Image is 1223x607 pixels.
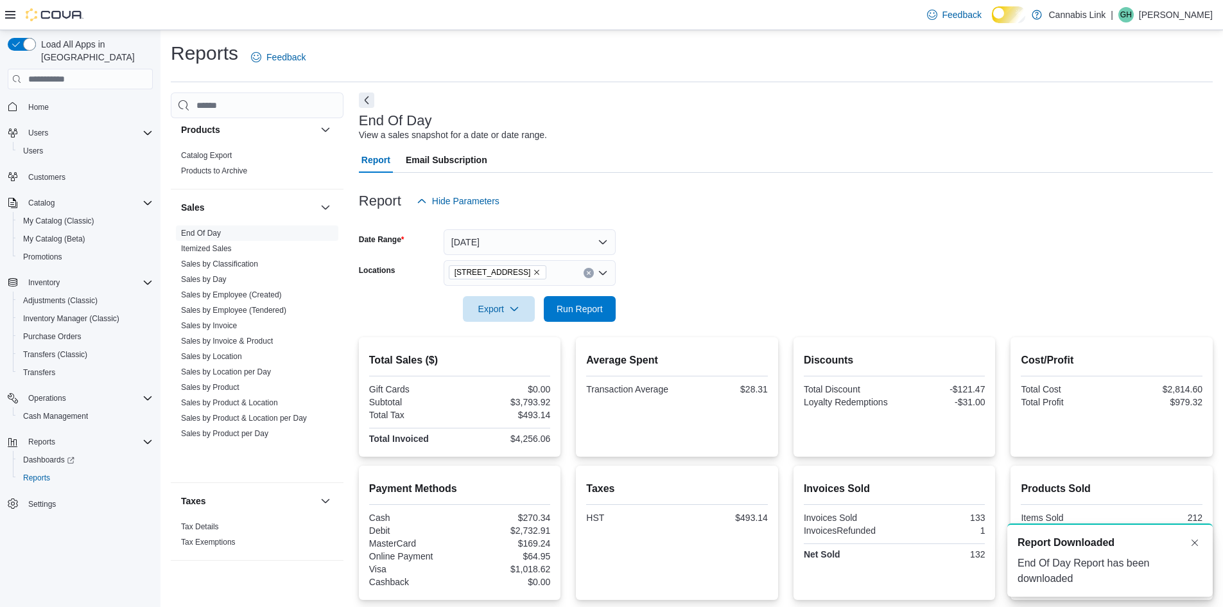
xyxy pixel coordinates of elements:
[462,525,550,536] div: $2,732.91
[23,275,65,290] button: Inventory
[181,123,220,136] h3: Products
[181,228,221,238] span: End Of Day
[181,414,307,423] a: Sales by Product & Location per Day
[18,213,100,229] a: My Catalog (Classic)
[181,305,286,315] span: Sales by Employee (Tendered)
[544,296,616,322] button: Run Report
[181,495,206,507] h3: Taxes
[361,147,390,173] span: Report
[23,295,98,306] span: Adjustments (Classic)
[804,353,985,368] h2: Discounts
[181,275,227,284] a: Sales by Day
[171,148,343,189] div: Products
[369,564,457,574] div: Visa
[23,98,153,114] span: Home
[804,397,892,407] div: Loyalty Redemptions
[804,525,892,536] div: InvoicesRefunded
[26,8,83,21] img: Cova
[18,347,92,362] a: Transfers (Classic)
[462,397,550,407] div: $3,793.92
[18,293,103,308] a: Adjustments (Classic)
[23,216,94,226] span: My Catalog (Classic)
[318,493,333,509] button: Taxes
[266,51,306,64] span: Feedback
[359,265,395,276] label: Locations
[471,296,527,322] span: Export
[23,434,153,450] span: Reports
[462,513,550,523] div: $270.34
[181,367,271,376] a: Sales by Location per Day
[181,290,282,299] a: Sales by Employee (Created)
[181,321,237,331] span: Sales by Invoice
[455,266,531,279] span: [STREET_ADDRESS]
[1021,384,1109,394] div: Total Cost
[181,429,268,438] a: Sales by Product per Day
[3,97,158,116] button: Home
[28,277,60,288] span: Inventory
[1021,481,1202,497] h2: Products Sold
[18,365,60,380] a: Transfers
[13,142,158,160] button: Users
[1115,384,1202,394] div: $2,814.60
[369,410,457,420] div: Total Tax
[171,519,343,560] div: Taxes
[1139,7,1213,22] p: [PERSON_NAME]
[318,200,333,215] button: Sales
[462,538,550,549] div: $169.24
[13,248,158,266] button: Promotions
[28,198,55,208] span: Catalog
[359,128,547,142] div: View a sales snapshot for a date or date range.
[680,513,768,523] div: $493.14
[246,44,311,70] a: Feedback
[462,577,550,587] div: $0.00
[23,391,71,406] button: Operations
[533,268,541,276] button: Remove 1225 Wonderland Road North from selection in this group
[897,525,985,536] div: 1
[181,398,278,408] span: Sales by Product & Location
[462,564,550,574] div: $1,018.62
[13,328,158,346] button: Purchase Orders
[181,229,221,238] a: End Of Day
[23,391,153,406] span: Operations
[584,268,594,278] button: Clear input
[13,230,158,248] button: My Catalog (Beta)
[171,40,238,66] h1: Reports
[18,365,153,380] span: Transfers
[23,125,153,141] span: Users
[444,229,616,255] button: [DATE]
[1021,353,1202,368] h2: Cost/Profit
[28,437,55,447] span: Reports
[181,537,236,547] span: Tax Exemptions
[586,384,674,394] div: Transaction Average
[3,495,158,513] button: Settings
[181,259,258,269] span: Sales by Classification
[181,123,315,136] button: Products
[406,147,487,173] span: Email Subscription
[23,497,61,512] a: Settings
[1018,535,1202,550] div: Notification
[18,470,153,486] span: Reports
[18,409,153,424] span: Cash Management
[13,310,158,328] button: Inventory Manager (Classic)
[181,336,273,346] span: Sales by Invoice & Product
[18,452,80,468] a: Dashboards
[598,268,608,278] button: Open list of options
[359,193,401,209] h3: Report
[18,329,153,344] span: Purchase Orders
[181,495,315,507] button: Taxes
[13,469,158,487] button: Reports
[13,212,158,230] button: My Catalog (Classic)
[18,143,48,159] a: Users
[181,244,232,253] a: Itemized Sales
[18,311,125,326] a: Inventory Manager (Classic)
[1118,7,1134,22] div: Grace Hurl
[13,451,158,469] a: Dashboards
[23,234,85,244] span: My Catalog (Beta)
[23,496,153,512] span: Settings
[318,122,333,137] button: Products
[23,455,74,465] span: Dashboards
[23,275,153,290] span: Inventory
[1021,397,1109,407] div: Total Profit
[181,151,232,160] a: Catalog Export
